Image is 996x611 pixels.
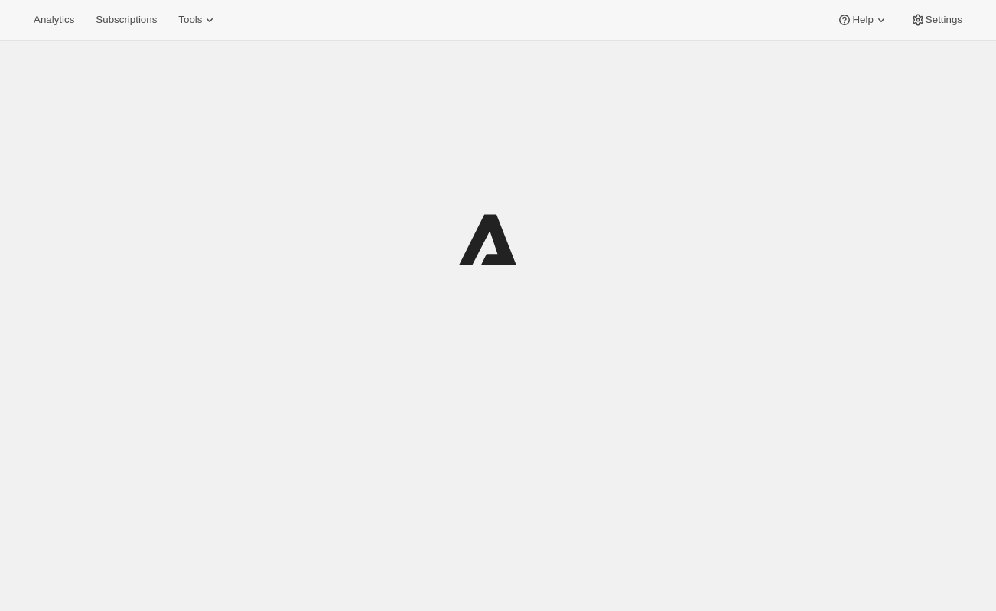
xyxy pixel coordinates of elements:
span: Tools [178,14,202,26]
button: Help [828,9,897,31]
span: Subscriptions [96,14,157,26]
button: Tools [169,9,226,31]
span: Analytics [34,14,74,26]
span: Help [852,14,873,26]
span: Settings [926,14,962,26]
button: Subscriptions [86,9,166,31]
button: Settings [901,9,972,31]
button: Analytics [24,9,83,31]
